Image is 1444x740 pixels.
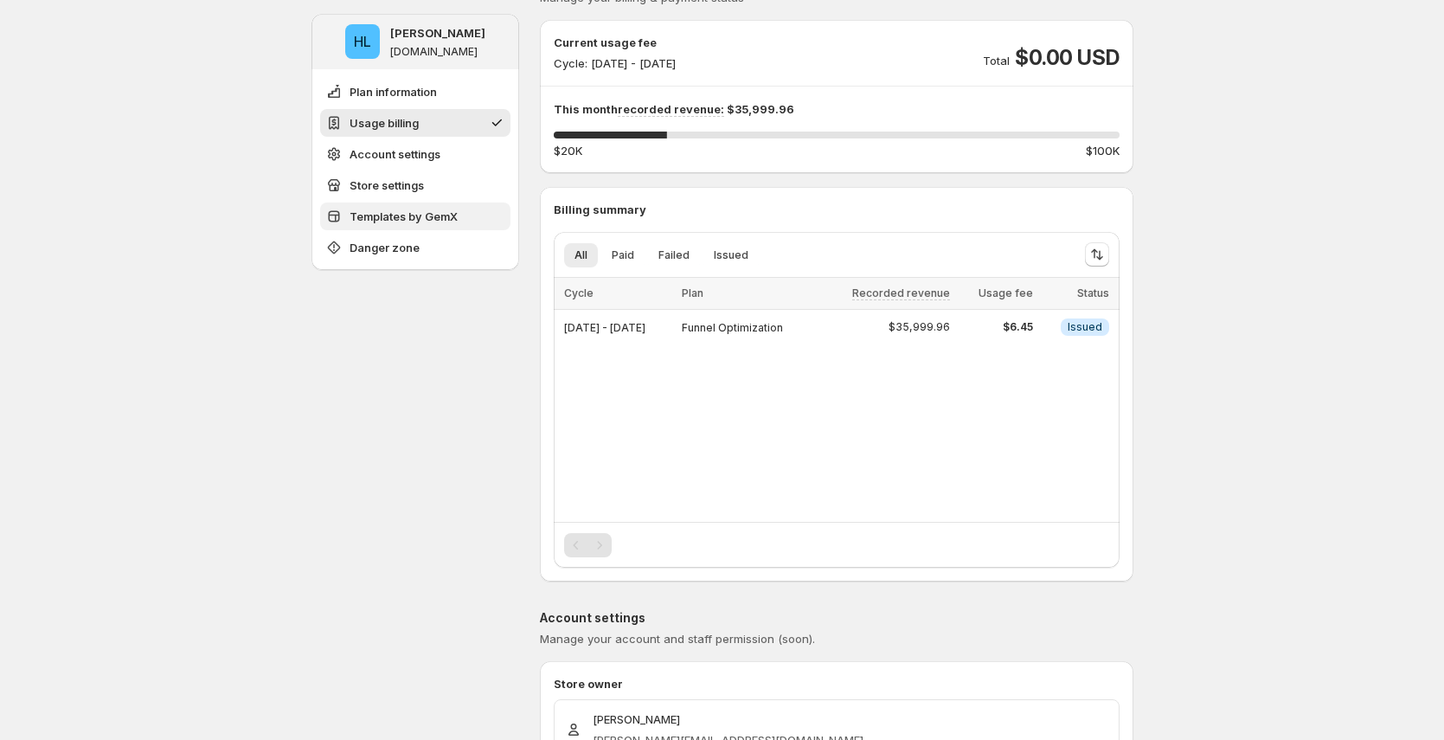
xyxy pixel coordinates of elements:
text: HL [354,33,371,50]
p: Account settings [540,609,1133,627]
p: Current usage fee [554,34,676,51]
span: Funnel Optimization [682,321,783,334]
span: Usage billing [350,114,419,132]
span: Cycle [564,286,594,299]
span: recorded revenue: [618,102,724,117]
span: Hugh Le [345,24,380,59]
span: Danger zone [350,239,420,256]
p: Billing summary [554,201,1120,218]
span: $6.45 [960,320,1032,334]
span: Issued [714,248,748,262]
span: Templates by GemX [350,208,458,225]
span: Paid [612,248,634,262]
span: Plan [682,286,703,299]
span: Usage fee [979,286,1033,299]
button: Plan information [320,78,510,106]
p: Store owner [554,675,1120,692]
span: Issued [1068,320,1102,334]
span: Store settings [350,177,424,194]
span: Status [1077,286,1109,299]
span: Account settings [350,145,440,163]
button: Store settings [320,171,510,199]
span: $100K [1086,142,1120,159]
nav: Pagination [564,533,612,557]
p: Total [983,52,1010,69]
span: $35,999.96 [889,320,950,334]
span: Failed [658,248,690,262]
span: Plan information [350,83,437,100]
p: This month $35,999.96 [554,100,1120,118]
button: Danger zone [320,234,510,261]
p: [PERSON_NAME] [593,711,863,728]
span: Manage your account and staff permission (soon). [540,632,815,646]
span: $20K [554,142,582,159]
button: Sort the results [1085,242,1109,267]
button: Usage billing [320,109,510,137]
button: Templates by GemX [320,203,510,230]
p: [PERSON_NAME] [390,24,485,42]
span: All [574,248,587,262]
button: Account settings [320,140,510,168]
p: [DOMAIN_NAME] [390,45,478,59]
span: Recorded revenue [852,286,950,300]
span: [DATE] - [DATE] [564,321,645,334]
p: Cycle: [DATE] - [DATE] [554,55,676,72]
span: $0.00 USD [1015,44,1119,72]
